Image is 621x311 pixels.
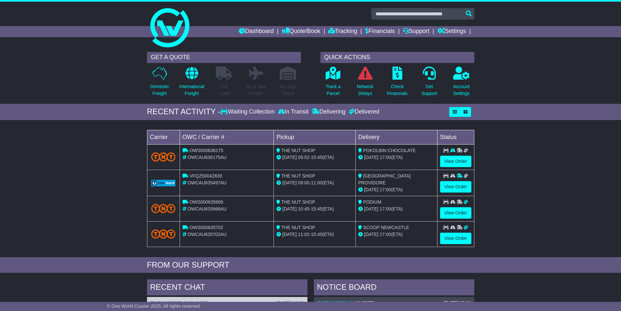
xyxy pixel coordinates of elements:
[298,155,309,160] span: 09:52
[298,180,309,185] span: 09:00
[151,229,176,238] img: TNT_Domestic.png
[364,187,378,192] span: [DATE]
[357,83,373,97] p: Network Delays
[358,231,435,238] div: (ETA)
[358,206,435,212] div: (ETA)
[440,181,471,193] a: View Order
[276,231,353,238] div: - (ETA)
[380,155,391,160] span: 17:00
[147,107,221,117] div: RECENT ACTIVITY -
[216,83,232,97] p: Full Loads
[387,83,407,97] p: Check Financials
[317,300,471,306] div: ( )
[328,26,357,37] a: Tracking
[276,179,353,186] div: - (ETA)
[358,186,435,193] div: (ETA)
[363,148,416,153] span: POKOLBIN CHOCOLATE
[380,206,391,211] span: 17:00
[274,130,356,144] td: Pickup
[358,300,373,305] span: 143373
[358,173,411,185] span: [GEOGRAPHIC_DATA] PROVIDORE
[282,206,297,211] span: [DATE]
[281,173,315,179] span: THE NUT SHOP
[107,303,201,309] span: © One World Courier 2025. All rights reserved.
[311,155,322,160] span: 15:45
[281,148,315,153] span: THE NUT SHOP
[150,66,169,101] a: DomesticFreight
[440,233,471,244] a: View Order
[282,26,320,37] a: Quote/Book
[298,206,309,211] span: 10:45
[317,300,356,305] a: OWCAU632414AU
[147,260,474,270] div: FROM OUR SUPPORT
[276,154,353,161] div: - (ETA)
[187,180,227,185] span: OWCAU635497AU
[151,204,176,213] img: TNT_Domestic.png
[281,225,315,230] span: THE NUT SHOP
[189,148,223,153] span: OWS000636175
[355,130,437,144] td: Delivery
[282,180,297,185] span: [DATE]
[347,108,379,116] div: Delivered
[380,232,391,237] span: 17:00
[282,232,297,237] span: [DATE]
[364,232,378,237] span: [DATE]
[437,130,474,144] td: Status
[440,156,471,167] a: View Order
[191,300,207,305] span: 143077
[282,155,297,160] span: [DATE]
[151,180,176,186] img: GetCarrierServiceLogo
[358,154,435,161] div: (ETA)
[147,130,180,144] td: Carrier
[363,199,381,205] span: PODIUM
[310,108,347,116] div: Delivering
[453,83,470,97] p: Account Settings
[440,207,471,219] a: View Order
[187,206,227,211] span: OWCAU635666AU
[150,300,304,306] div: ( )
[365,26,395,37] a: Financials
[320,52,474,63] div: QUICK ACTIONS
[147,279,307,297] div: RECENT CHAT
[326,83,341,97] p: Track a Parcel
[150,83,169,97] p: Domestic Freight
[187,232,227,237] span: OWCAU635702AU
[147,52,301,63] div: GET A QUOTE
[150,300,190,305] a: OWCAU617401AU
[364,155,378,160] span: [DATE]
[277,300,304,306] div: [DATE] 10:28
[179,83,204,97] p: International Freight
[151,152,176,161] img: TNT_Domestic.png
[437,26,466,37] a: Settings
[421,83,437,97] p: Get Support
[387,66,408,101] a: CheckFinancials
[314,279,474,297] div: NOTICE BOARD
[239,26,274,37] a: Dashboard
[281,199,315,205] span: THE NUT SHOP
[180,130,274,144] td: OWC / Carrier #
[279,83,297,97] p: Air / Sea Depot
[403,26,429,37] a: Support
[187,155,227,160] span: OWCAU636175AU
[298,232,309,237] span: 11:02
[356,66,374,101] a: NetworkDelays
[453,66,470,101] a: AccountSettings
[325,66,341,101] a: Track aParcel
[421,66,437,101] a: GetSupport
[311,232,322,237] span: 15:45
[189,199,223,205] span: OWS000635666
[220,108,276,116] div: Waiting Collection
[246,83,266,97] p: Air & Sea Freight
[311,180,322,185] span: 11:00
[189,173,222,179] span: VFQZ50042839
[276,206,353,212] div: - (ETA)
[311,206,322,211] span: 15:45
[189,225,223,230] span: OWS000635702
[380,187,391,192] span: 17:00
[363,225,409,230] span: SCOOP NEWCASTLE
[179,66,205,101] a: InternationalFreight
[364,206,378,211] span: [DATE]
[276,108,310,116] div: In Transit
[444,300,471,306] div: [DATE] 09:16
